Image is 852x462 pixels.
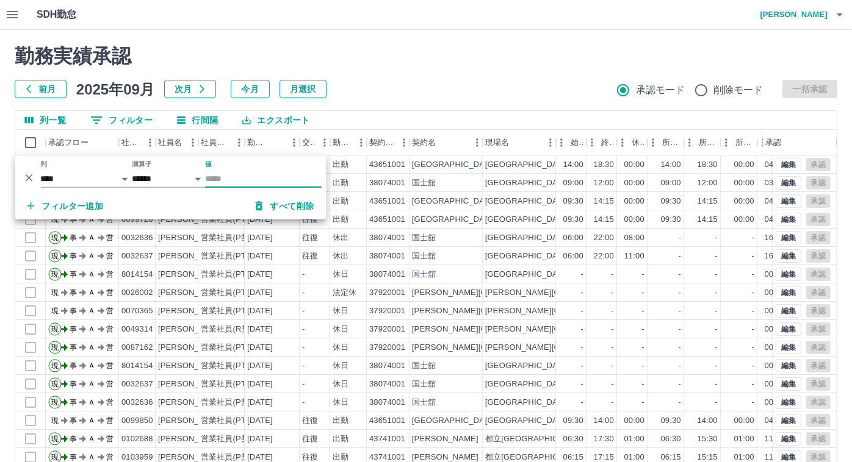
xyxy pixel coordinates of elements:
[333,177,348,189] div: 出勤
[776,249,801,263] button: 編集
[231,80,270,98] button: 今月
[612,342,614,354] div: -
[563,159,583,171] div: 14:00
[198,130,245,155] div: 社員区分
[412,214,496,226] div: [GEOGRAPHIC_DATA]
[776,377,801,391] button: 編集
[201,305,265,317] div: 営業社員(PT契約)
[302,360,305,372] div: -
[158,342,225,354] div: [PERSON_NAME]
[247,342,273,354] div: [DATE]
[636,83,685,98] span: 承認モード
[369,251,405,262] div: 38074001
[776,176,801,190] button: 編集
[201,232,260,244] div: 営業社員(P契約)
[247,251,273,262] div: [DATE]
[40,159,47,168] label: 列
[158,232,225,244] div: [PERSON_NAME]
[70,270,77,279] text: 事
[594,232,614,244] div: 22:00
[81,111,162,129] button: フィルター表示
[247,378,273,390] div: [DATE]
[612,305,614,317] div: -
[106,361,114,370] text: 営
[642,378,644,390] div: -
[302,232,318,244] div: 往復
[601,130,615,155] div: 終業
[679,251,681,262] div: -
[642,360,644,372] div: -
[201,342,265,354] div: 営業社員(PT契約)
[51,252,59,260] text: 現
[121,287,153,299] div: 0026002
[661,214,681,226] div: 09:30
[106,270,114,279] text: 営
[302,130,316,155] div: 交通費
[132,159,151,168] label: 演算子
[679,360,681,372] div: -
[369,342,405,354] div: 37920001
[302,324,305,335] div: -
[581,378,583,390] div: -
[51,307,59,315] text: 現
[158,378,225,390] div: [PERSON_NAME]
[624,177,644,189] div: 00:00
[776,194,801,208] button: 編集
[563,177,583,189] div: 09:00
[752,324,754,335] div: -
[51,325,59,333] text: 現
[714,83,764,98] span: 削除モード
[765,305,785,317] div: 00:00
[158,360,225,372] div: [PERSON_NAME]
[612,324,614,335] div: -
[302,378,305,390] div: -
[752,360,754,372] div: -
[581,269,583,280] div: -
[776,304,801,318] button: 編集
[369,177,405,189] div: 38074001
[624,214,644,226] div: 00:00
[167,111,228,129] button: 行間隔
[485,159,768,171] div: [GEOGRAPHIC_DATA][PERSON_NAME]公益施設（[GEOGRAPHIC_DATA]）
[70,233,77,242] text: 事
[679,378,681,390] div: -
[752,305,754,317] div: -
[369,324,405,335] div: 37920001
[121,360,153,372] div: 8014154
[121,324,153,335] div: 0049314
[333,196,348,207] div: 出勤
[333,324,348,335] div: 休日
[734,159,754,171] div: 00:00
[612,287,614,299] div: -
[642,305,644,317] div: -
[765,269,785,280] div: 00:00
[752,251,754,262] div: -
[158,305,225,317] div: [PERSON_NAME]
[369,214,405,226] div: 43651001
[164,80,216,98] button: 次月
[205,159,212,168] label: 値
[765,287,785,299] div: 00:00
[333,251,348,262] div: 休出
[765,130,781,155] div: 承認
[121,232,153,244] div: 0032636
[88,343,95,352] text: Ａ
[88,325,95,333] text: Ａ
[412,324,563,335] div: [PERSON_NAME][GEOGRAPHIC_DATA]
[776,213,801,226] button: 編集
[581,305,583,317] div: -
[765,360,785,372] div: 00:00
[765,196,785,207] div: 04:45
[369,360,405,372] div: 38074001
[316,133,334,152] button: メニュー
[268,134,285,151] button: ソート
[624,232,644,244] div: 08:00
[367,130,410,155] div: 契約コード
[776,432,801,446] button: 編集
[715,287,718,299] div: -
[88,233,95,242] text: Ａ
[20,168,38,187] button: 削除
[684,130,721,155] div: 所定終業
[776,231,801,244] button: 編集
[721,130,757,155] div: 所定休憩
